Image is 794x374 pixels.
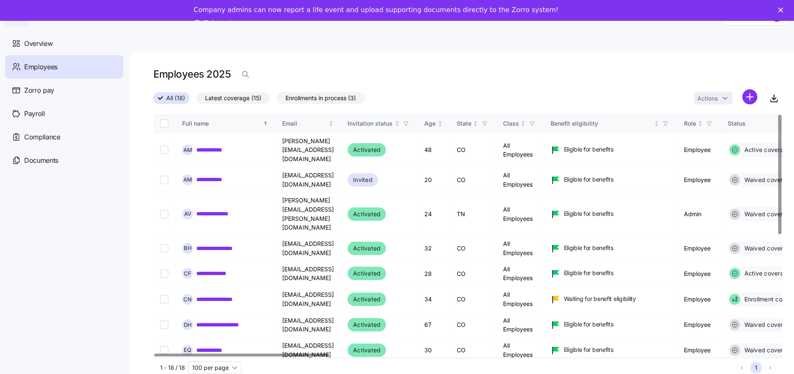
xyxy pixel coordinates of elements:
[5,78,123,102] a: Zorro pay
[194,6,559,14] div: Company admins can now report a life event and upload supporting documents directly to the Zorro ...
[450,133,496,167] td: CO
[394,121,400,126] div: Not sorted
[5,125,123,149] a: Compliance
[654,121,659,126] div: Not sorted
[160,210,168,218] input: Select record 3
[496,313,544,338] td: All Employees
[276,261,341,286] td: [EMAIL_ADDRESS][DOMAIN_NAME]
[160,321,168,329] input: Select record 7
[450,192,496,236] td: TN
[353,294,381,304] span: Activated
[450,114,496,133] th: StateNot sorted
[184,271,191,276] span: C F
[160,244,168,253] input: Select record 4
[677,192,721,236] td: Admin
[276,114,341,133] th: EmailNot sorted
[418,192,450,236] td: 24
[677,261,721,286] td: Employee
[182,119,261,128] div: Full name
[564,295,636,303] span: Waiting for benefit eligibility
[184,347,191,353] span: E Q
[564,175,614,184] span: Eligible for benefits
[160,295,168,303] input: Select record 6
[742,210,794,218] span: Waived coverage
[765,362,776,373] button: Next page
[564,269,614,277] span: Eligible for benefits
[503,119,519,128] div: Class
[24,109,45,119] span: Payroll
[751,362,761,373] button: 1
[496,167,544,192] td: All Employees
[677,167,721,192] td: Employee
[194,19,246,28] a: Take a tour
[677,236,721,261] td: Employee
[450,261,496,286] td: CO
[677,313,721,338] td: Employee
[153,68,230,81] h1: Employees 2025
[24,132,60,142] span: Compliance
[24,62,58,72] span: Employees
[353,345,381,355] span: Activated
[418,313,450,338] td: 67
[160,346,168,354] input: Select record 8
[160,176,168,184] input: Select record 2
[5,55,123,78] a: Employees
[160,269,168,278] input: Select record 5
[564,210,614,218] span: Eligible for benefits
[697,121,703,126] div: Not sorted
[276,167,341,192] td: [EMAIL_ADDRESS][DOMAIN_NAME]
[276,192,341,236] td: [PERSON_NAME][EMAIL_ADDRESS][PERSON_NAME][DOMAIN_NAME]
[496,133,544,167] td: All Employees
[418,286,450,312] td: 34
[694,92,732,104] button: Actions
[564,346,614,354] span: Eligible for benefits
[457,119,471,128] div: State
[418,261,450,286] td: 28
[183,177,192,182] span: A M
[496,236,544,261] td: All Employees
[450,167,496,192] td: CO
[184,245,192,251] span: B H
[276,133,341,167] td: [PERSON_NAME][EMAIL_ADDRESS][DOMAIN_NAME]
[677,133,721,167] td: Employee
[496,261,544,286] td: All Employees
[742,346,794,354] span: Waived coverage
[544,114,677,133] th: Benefit eligibilityNot sorted
[5,149,123,172] a: Documents
[418,133,450,167] td: 48
[183,297,192,302] span: C N
[418,114,450,133] th: AgeNot sorted
[276,286,341,312] td: [EMAIL_ADDRESS][DOMAIN_NAME]
[520,121,526,126] div: Not sorted
[496,114,544,133] th: ClassNot sorted
[778,8,786,13] div: Close
[353,243,381,253] span: Activated
[742,176,794,184] span: Waived coverage
[450,286,496,312] td: CO
[473,121,478,126] div: Not sorted
[496,192,544,236] td: All Employees
[418,338,450,363] td: 30
[5,102,123,125] a: Payroll
[263,121,268,126] div: Sorted ascending
[341,114,418,133] th: Invitation statusNot sorted
[418,167,450,192] td: 20
[437,121,443,126] div: Not sorted
[328,121,334,126] div: Not sorted
[424,119,436,128] div: Age
[564,320,614,329] span: Eligible for benefits
[175,114,276,133] th: Full nameSorted ascending
[564,244,614,252] span: Eligible for benefits
[742,321,794,329] span: Waived coverage
[24,85,54,96] span: Zorro pay
[183,147,192,153] span: A M
[496,286,544,312] td: All Employees
[742,269,791,278] span: Active coverage
[5,32,123,55] a: Overview
[677,338,721,363] td: Employee
[276,338,341,363] td: [EMAIL_ADDRESS][DOMAIN_NAME]
[742,244,794,253] span: Waived coverage
[450,236,496,261] td: CO
[160,119,168,128] input: Select all records
[166,93,185,104] span: All (18)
